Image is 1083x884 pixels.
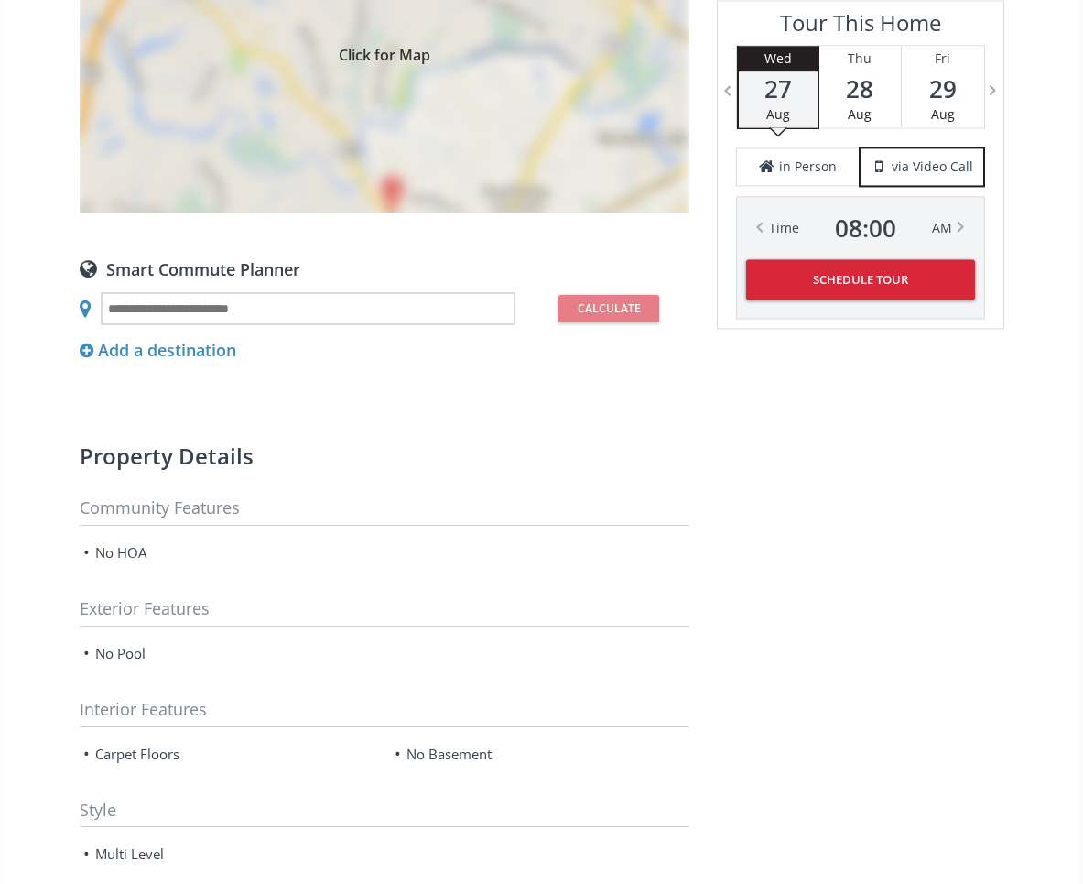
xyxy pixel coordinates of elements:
h2: Property details [80,445,689,467]
div: Smart Commute Planner [80,258,689,278]
li: Multi Level [80,836,378,869]
div: Time AM [769,215,952,241]
span: 27 [739,76,818,102]
h3: Interior Features [80,701,689,727]
span: Aug [766,105,790,123]
h3: Tour This Home [736,10,985,45]
div: Wed [739,46,818,71]
span: Aug [848,105,872,123]
span: in Person [779,158,837,176]
li: No Pool [80,636,378,669]
span: 29 [902,76,984,102]
h3: Style [80,802,689,828]
button: Calculate [558,295,659,322]
li: No HOA [80,535,378,568]
li: No Basement [391,737,689,769]
span: 28 [819,76,901,102]
li: Carpet Floors [80,737,378,769]
h3: Community Features [80,499,689,526]
span: via Video Call [892,158,973,176]
h3: Exterior features [80,600,689,627]
div: Thu [819,46,901,71]
span: Click for Map [80,45,689,60]
span: Aug [931,105,955,123]
div: Add a destination [80,339,236,363]
span: 08 : 00 [835,215,896,241]
button: Schedule Tour [746,259,975,300]
div: Fri [902,46,984,71]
